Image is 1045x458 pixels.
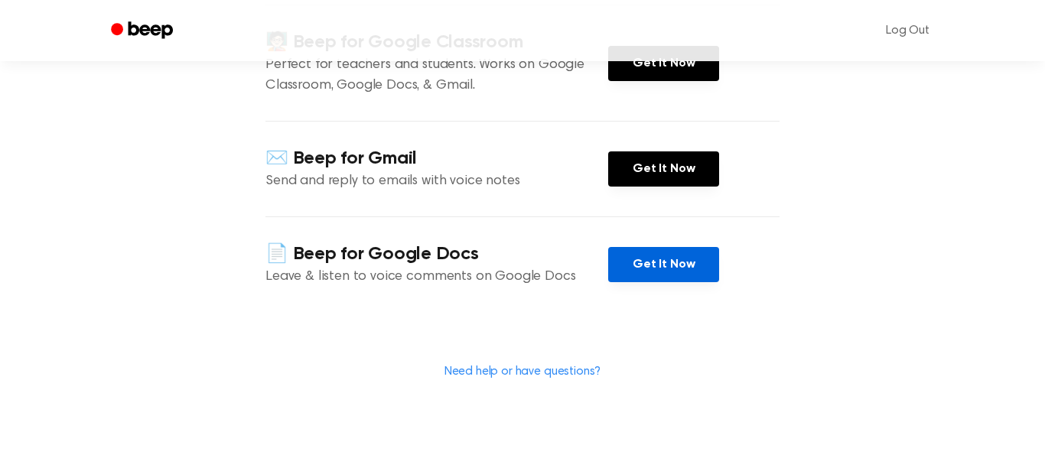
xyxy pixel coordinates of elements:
a: Log Out [871,12,945,49]
p: Send and reply to emails with voice notes [265,171,608,192]
h4: ✉️ Beep for Gmail [265,146,608,171]
h4: 📄 Beep for Google Docs [265,242,608,267]
p: Perfect for teachers and students. Works on Google Classroom, Google Docs, & Gmail. [265,55,608,96]
a: Get It Now [608,46,719,81]
a: Need help or have questions? [444,365,601,378]
a: Get It Now [608,151,719,187]
a: Beep [100,16,187,46]
a: Get It Now [608,247,719,282]
p: Leave & listen to voice comments on Google Docs [265,267,608,287]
